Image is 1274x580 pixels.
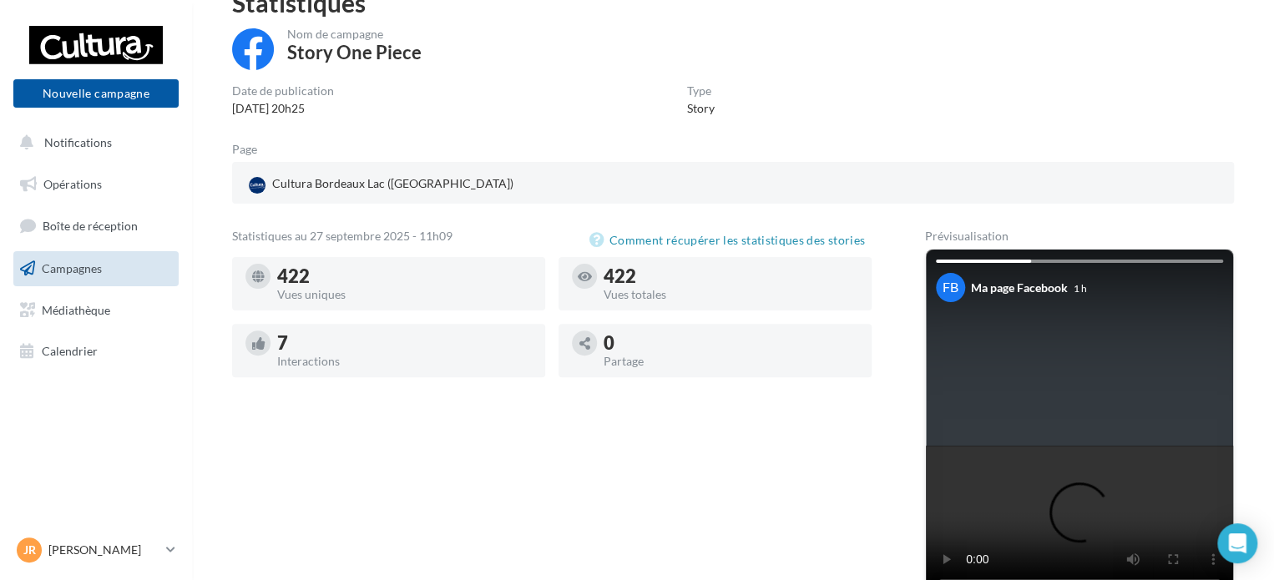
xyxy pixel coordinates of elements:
[1074,281,1087,295] div: 1 h
[10,251,182,286] a: Campagnes
[43,219,138,233] span: Boîte de réception
[23,542,36,558] span: JR
[42,302,110,316] span: Médiathèque
[42,261,102,275] span: Campagnes
[287,28,422,40] div: Nom de campagne
[13,79,179,108] button: Nouvelle campagne
[971,280,1068,296] div: Ma page Facebook
[48,542,159,558] p: [PERSON_NAME]
[604,356,858,367] div: Partage
[44,135,112,149] span: Notifications
[604,267,858,285] div: 422
[925,230,1234,242] div: Prévisualisation
[232,100,334,117] div: [DATE] 20h25
[10,334,182,369] a: Calendrier
[232,144,270,155] div: Page
[287,43,422,62] div: Story One Piece
[10,125,175,160] button: Notifications
[10,208,182,244] a: Boîte de réception
[10,167,182,202] a: Opérations
[277,267,532,285] div: 422
[277,356,532,367] div: Interactions
[604,334,858,352] div: 0
[589,230,872,250] button: Comment récupérer les statistiques des stories
[687,100,715,117] div: Story
[13,534,179,566] a: JR [PERSON_NAME]
[232,85,334,97] div: Date de publication
[1217,523,1257,563] div: Open Intercom Messenger
[277,334,532,352] div: 7
[277,289,532,300] div: Vues uniques
[42,344,98,358] span: Calendrier
[245,172,517,197] div: Cultura Bordeaux Lac ([GEOGRAPHIC_DATA])
[245,172,570,197] a: Cultura Bordeaux Lac ([GEOGRAPHIC_DATA])
[687,85,715,97] div: Type
[936,273,965,302] div: FB
[232,230,589,250] div: Statistiques au 27 septembre 2025 - 11h09
[604,289,858,300] div: Vues totales
[43,177,102,191] span: Opérations
[10,293,182,328] a: Médiathèque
